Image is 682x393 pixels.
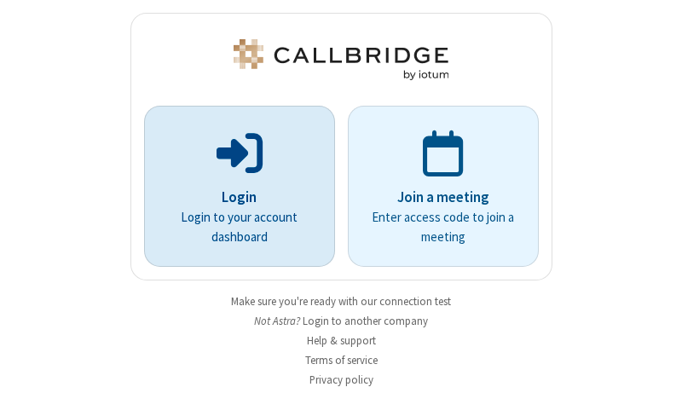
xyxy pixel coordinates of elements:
a: Make sure you're ready with our connection test [231,294,451,309]
a: Terms of service [305,353,378,367]
img: Astra [230,39,452,80]
p: Join a meeting [372,187,515,209]
a: Privacy policy [309,373,373,387]
button: Login to another company [303,313,428,329]
p: Enter access code to join a meeting [372,208,515,246]
a: Help & support [307,333,376,348]
p: Login to your account dashboard [168,208,311,246]
li: Not Astra? [130,313,552,329]
a: Join a meetingEnter access code to join a meeting [348,106,539,267]
button: LoginLogin to your account dashboard [144,106,335,267]
p: Login [168,187,311,209]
